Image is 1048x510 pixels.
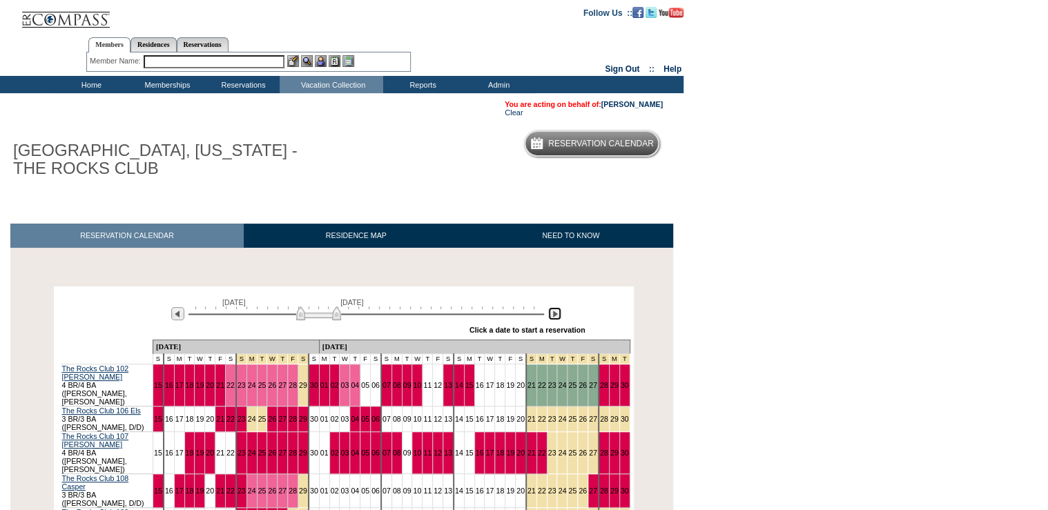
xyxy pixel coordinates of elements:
a: 15 [154,449,162,457]
a: 21 [527,381,536,389]
a: RESIDENCE MAP [244,224,469,248]
a: 09 [403,381,411,389]
a: 28 [289,381,297,389]
td: S [164,354,174,364]
a: 19 [506,415,514,423]
a: 07 [382,487,391,495]
a: 15 [465,487,474,495]
a: 06 [371,381,380,389]
a: 23 [237,449,246,457]
a: Members [88,37,130,52]
a: 20 [206,381,214,389]
a: 21 [527,487,536,495]
td: Thanksgiving [236,354,246,364]
a: 01 [320,381,329,389]
a: 26 [579,487,587,495]
td: [DATE] [319,340,630,354]
td: M [319,354,329,364]
a: 08 [393,449,401,457]
a: 17 [485,415,494,423]
td: [DATE] [153,340,319,354]
a: 10 [413,487,421,495]
a: 29 [610,487,619,495]
a: 20 [516,415,525,423]
a: 25 [258,381,266,389]
td: S [443,354,454,364]
a: 14 [455,449,463,457]
a: 30 [310,449,318,457]
td: 3 BR/3 BA ([PERSON_NAME], D/D) [61,474,153,508]
a: 27 [589,381,597,389]
a: 22 [226,487,235,495]
td: F [215,354,226,364]
a: 10 [413,415,421,423]
a: 23 [237,381,246,389]
a: 21 [216,487,224,495]
a: 06 [371,449,380,457]
td: W [340,354,350,364]
a: 05 [361,487,369,495]
a: 25 [258,487,266,495]
td: New Year's [609,354,619,364]
td: 4 BR/4 BA ([PERSON_NAME], [PERSON_NAME]) [61,432,153,474]
a: The Rocks Club 106 Els [62,406,141,415]
a: 23 [237,415,246,423]
a: 17 [175,415,184,423]
a: 23 [548,381,556,389]
img: Reservations [329,55,340,67]
td: 4 BR/4 BA ([PERSON_NAME], [PERSON_NAME]) [61,364,153,406]
a: 27 [278,449,287,457]
a: 04 [351,449,359,457]
a: 19 [506,487,514,495]
img: b_calculator.gif [342,55,354,67]
a: 21 [527,415,536,423]
td: F [505,354,516,364]
a: 29 [299,449,307,457]
a: 24 [558,415,566,423]
a: 03 [340,487,349,495]
td: S [516,354,526,364]
a: The Rocks Club 102 [PERSON_NAME] [62,364,129,381]
a: Follow us on Twitter [646,8,657,16]
span: You are acting on behalf of: [505,100,663,108]
td: Home [52,76,128,93]
a: 20 [206,449,214,457]
a: 26 [579,415,587,423]
a: 18 [496,415,504,423]
a: 27 [278,487,287,495]
td: F [433,354,443,364]
a: 15 [154,487,162,495]
a: 04 [351,487,359,495]
a: 17 [485,487,494,495]
td: T [474,354,485,364]
a: 18 [496,381,504,389]
a: 02 [331,415,339,423]
a: 19 [195,415,204,423]
a: 27 [278,415,287,423]
span: [DATE] [222,298,246,306]
a: 17 [175,449,184,457]
a: The Rocks Club 108 Casper [62,474,129,491]
a: 16 [165,415,173,423]
a: 29 [299,487,307,495]
a: 26 [268,487,276,495]
a: 29 [610,415,619,423]
a: Reservations [177,37,229,52]
td: Christmas [588,354,599,364]
a: 20 [516,449,525,457]
td: M [464,354,474,364]
a: 25 [568,487,576,495]
a: 04 [351,415,359,423]
a: 28 [289,487,297,495]
a: 28 [600,415,608,423]
a: 25 [568,415,576,423]
td: Thanksgiving [246,354,257,364]
a: 30 [310,415,318,423]
a: 07 [382,415,391,423]
a: 15 [154,381,162,389]
td: Reports [383,76,459,93]
a: 08 [393,487,401,495]
a: 28 [600,487,608,495]
a: 23 [548,415,556,423]
a: 06 [371,415,380,423]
